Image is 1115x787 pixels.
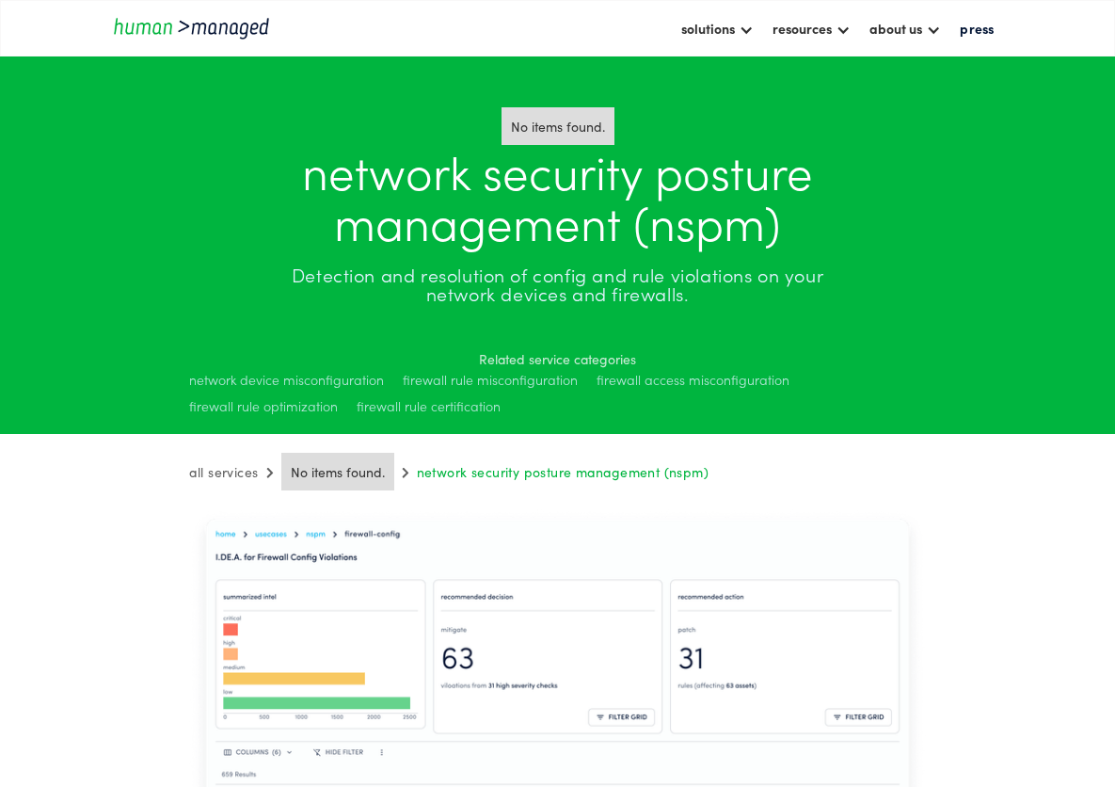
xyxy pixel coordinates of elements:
a: all services [189,454,258,490]
a: home [112,15,281,40]
div: Detection and resolution of config and rule violations on your network devices and firewalls. [263,265,852,313]
div: about us [860,12,950,44]
a: press [950,12,1003,44]
div: firewall rule optimization [189,396,338,415]
div: firewall rule certification [357,396,501,415]
div: solutions [672,12,763,44]
h1: network security posture management (nspm) [300,145,815,247]
div:  [402,464,409,480]
div: No items found. [291,462,385,481]
div: network device misconfiguration [189,370,384,389]
div: No items found. [511,117,605,136]
h6: Related service categories [189,350,925,367]
div: resources [763,12,860,44]
div: solutions [681,17,735,40]
div: firewall access misconfiguration [597,370,789,389]
div: about us [869,17,922,40]
div: network security posture management (nspm) [417,462,709,481]
div: firewall rule misconfiguration [403,370,578,389]
div: resources [773,17,832,40]
div:  [266,464,274,480]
